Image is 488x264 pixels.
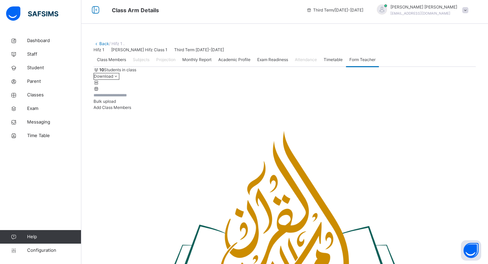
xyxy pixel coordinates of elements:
span: Third Term [DATE]-[DATE] [174,47,224,52]
span: Dashboard [27,37,81,44]
span: Staff [27,51,81,58]
span: Download [94,74,113,79]
span: [PERSON_NAME] Hifz Class 1 [111,47,167,52]
span: Help [27,233,81,240]
span: Classes [27,92,81,98]
b: 10 [99,67,104,72]
span: Time Table [27,132,81,139]
span: Projection [156,57,176,63]
span: Subjects [133,57,149,63]
span: Exam [27,105,81,112]
a: Back [99,41,109,46]
span: Add Class Members [94,105,131,110]
span: Class Arm Details [112,7,159,14]
span: Timetable [324,57,343,63]
span: Messaging [27,119,81,126]
div: MOHAMEDMOHAMED [370,4,472,16]
span: [PERSON_NAME] [PERSON_NAME] [390,4,457,10]
span: session/term information [306,7,363,13]
span: Exam Readiness [257,57,288,63]
span: Academic Profile [218,57,250,63]
span: [EMAIL_ADDRESS][DOMAIN_NAME] [390,11,450,15]
span: Hifz 1 [94,47,104,52]
span: Class Members [97,57,126,63]
span: Student [27,64,81,71]
span: Students in class [99,67,136,73]
span: / Hifz 1 . [109,41,124,46]
span: Parent [27,78,81,85]
button: Open asap [461,240,481,261]
img: safsims [6,6,58,21]
span: Attendance [295,57,317,63]
span: Bulk upload [94,99,116,104]
span: Monthly Report [182,57,211,63]
span: Configuration [27,247,81,254]
span: Form Teacher [349,57,375,63]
